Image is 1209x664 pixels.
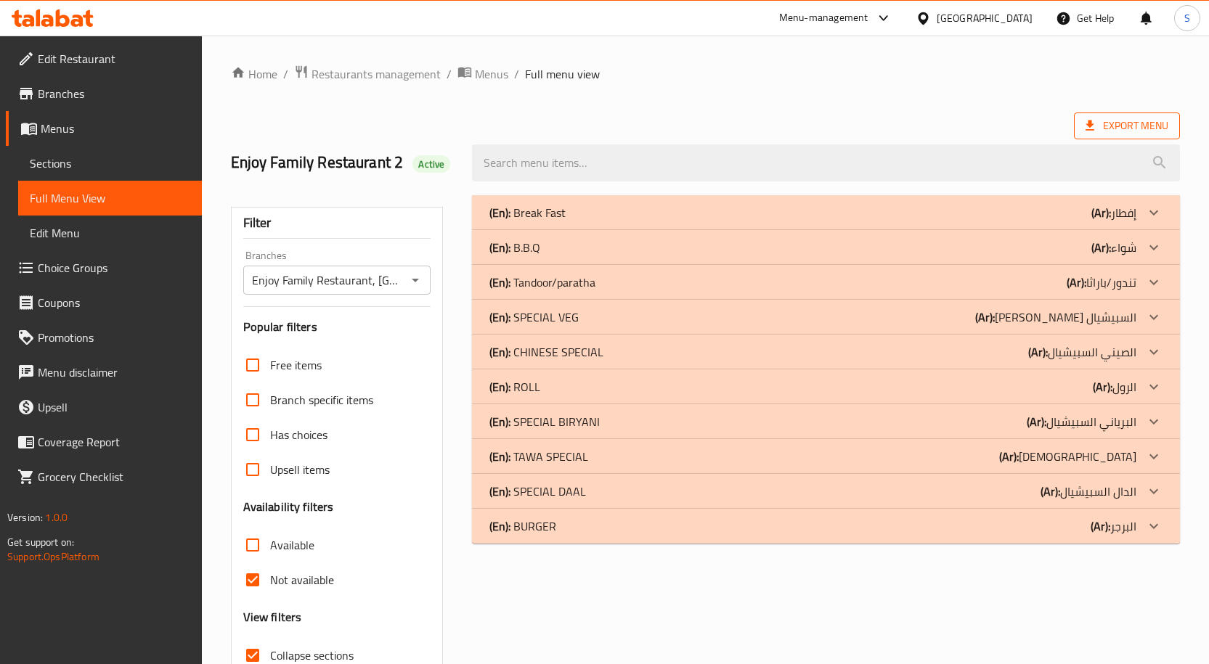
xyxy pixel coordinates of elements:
b: (En): [489,306,510,328]
p: TAWA SPECIAL [489,448,588,465]
a: Edit Restaurant [6,41,202,76]
span: Restaurants management [312,65,441,83]
div: (En): BURGER(Ar):البرجر [472,509,1180,544]
h3: View filters [243,609,302,626]
span: Coupons [38,294,190,311]
span: Branches [38,85,190,102]
div: (En): SPECIAL VEG(Ar):[PERSON_NAME] السبيشيال [472,300,1180,335]
div: Active [412,155,450,173]
nav: breadcrumb [231,65,1180,83]
p: [PERSON_NAME] السبيشيال [975,308,1136,326]
b: (Ar): [1027,411,1046,433]
button: Open [405,270,426,290]
span: Menu disclaimer [38,364,190,381]
a: Choice Groups [6,250,202,285]
input: search [472,144,1180,181]
div: (En): Tandoor/paratha(Ar):تندور/باراثا [472,265,1180,300]
b: (Ar): [1091,515,1110,537]
span: Full Menu View [30,189,190,207]
p: الدال السبيشيال [1041,483,1136,500]
b: (En): [489,480,510,502]
p: البرياني السبيشيال [1027,413,1136,430]
p: [DEMOGRAPHIC_DATA] [999,448,1136,465]
b: (Ar): [1091,202,1111,224]
a: Coverage Report [6,425,202,459]
div: Menu-management [779,9,868,27]
div: (En): CHINESE SPECIAL(Ar):الصيني السبيشيال [472,335,1180,369]
span: Available [270,536,314,554]
span: Version: [7,508,43,527]
p: B.B.Q [489,239,540,256]
p: إفطار [1091,204,1136,221]
div: (En): B.B.Q(Ar):شواء [472,230,1180,265]
b: (En): [489,376,510,398]
span: S [1184,10,1190,26]
a: Edit Menu [18,216,202,250]
b: (En): [489,341,510,363]
a: Support.OpsPlatform [7,547,99,566]
div: (En): SPECIAL DAAL(Ar):الدال السبيشيال [472,474,1180,509]
b: (Ar): [1041,480,1060,502]
p: شواء [1091,239,1136,256]
b: (En): [489,271,510,293]
b: (En): [489,446,510,467]
p: SPECIAL BIRYANI [489,413,600,430]
h3: Availability filters [243,499,334,515]
a: Home [231,65,277,83]
a: Full Menu View [18,181,202,216]
span: Coverage Report [38,433,190,451]
span: Not available [270,571,334,589]
a: Menus [6,111,202,146]
b: (En): [489,515,510,537]
span: Active [412,157,450,171]
span: Promotions [38,329,190,346]
span: Menus [475,65,508,83]
span: Choice Groups [38,259,190,276]
b: (Ar): [999,446,1019,467]
span: Edit Menu [30,224,190,242]
b: (Ar): [1091,237,1111,258]
span: Menus [41,120,190,137]
li: / [283,65,288,83]
p: الصيني السبيشيال [1028,343,1136,361]
span: Free items [270,356,322,374]
b: (Ar): [1093,376,1112,398]
span: Has choices [270,426,327,443]
p: ROLL [489,378,540,395]
p: SPECIAL DAAL [489,483,586,500]
span: Collapse sections [270,647,354,664]
div: (En): Break Fast(Ar):إفطار [472,195,1180,230]
a: Coupons [6,285,202,320]
div: (En): TAWA SPECIAL(Ar):[DEMOGRAPHIC_DATA] [472,439,1180,474]
div: (En): ROLL(Ar):الرول [472,369,1180,404]
p: CHINESE SPECIAL [489,343,603,361]
p: تندور/باراثا [1067,274,1136,291]
span: Grocery Checklist [38,468,190,485]
a: Menus [457,65,508,83]
b: (Ar): [1067,271,1086,293]
li: / [514,65,519,83]
span: 1.0.0 [45,508,68,527]
b: (Ar): [1028,341,1048,363]
a: Promotions [6,320,202,355]
a: Menu disclaimer [6,355,202,390]
span: Sections [30,155,190,172]
b: (En): [489,411,510,433]
span: Full menu view [525,65,600,83]
span: Upsell items [270,461,330,478]
li: / [447,65,452,83]
span: Branch specific items [270,391,373,409]
h2: Enjoy Family Restaurant 2 [231,152,455,173]
p: الرول [1093,378,1136,395]
div: (En): SPECIAL BIRYANI(Ar):البرياني السبيشيال [472,404,1180,439]
p: BURGER [489,517,556,535]
b: (Ar): [975,306,995,328]
div: Filter [243,208,431,239]
span: Export Menu [1086,117,1168,135]
p: Tandoor/paratha [489,274,595,291]
span: Edit Restaurant [38,50,190,67]
p: البرجر [1091,517,1136,535]
h3: Popular filters [243,319,431,335]
p: SPECIAL VEG [489,308,579,326]
b: (En): [489,237,510,258]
